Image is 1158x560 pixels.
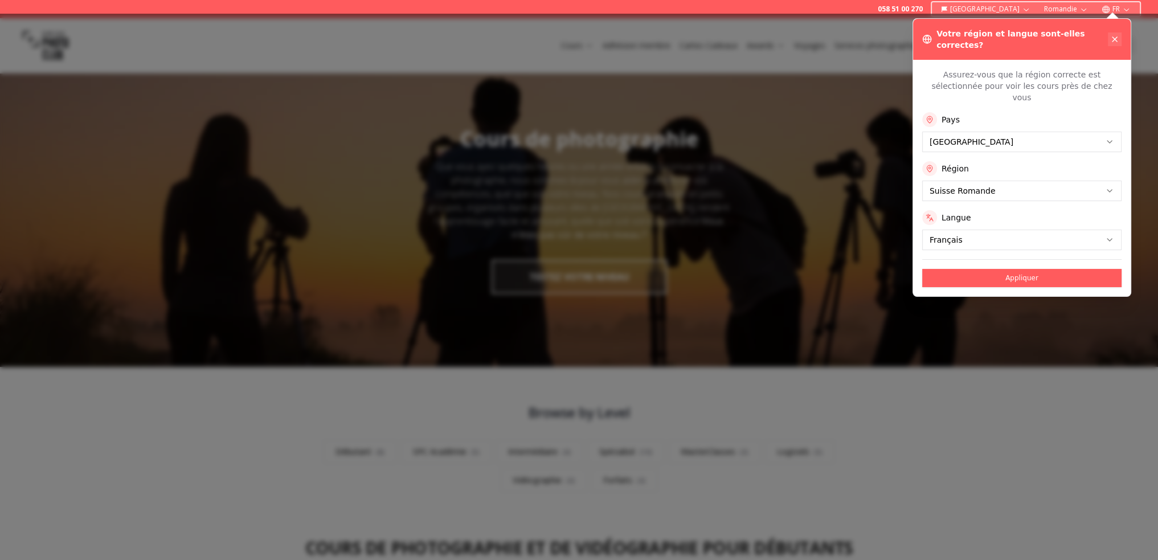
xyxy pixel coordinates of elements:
label: Pays [942,114,960,125]
button: Appliquer [922,269,1122,287]
h3: Votre région et langue sont-elles correctes? [936,28,1108,51]
p: Assurez-vous que la région correcte est sélectionnée pour voir les cours près de chez vous [922,69,1122,103]
button: FR [1097,2,1135,16]
button: Romandie [1040,2,1092,16]
label: Langue [942,212,971,223]
a: 058 51 00 270 [878,5,923,14]
button: [GEOGRAPHIC_DATA] [936,2,1035,16]
label: Région [942,163,969,174]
